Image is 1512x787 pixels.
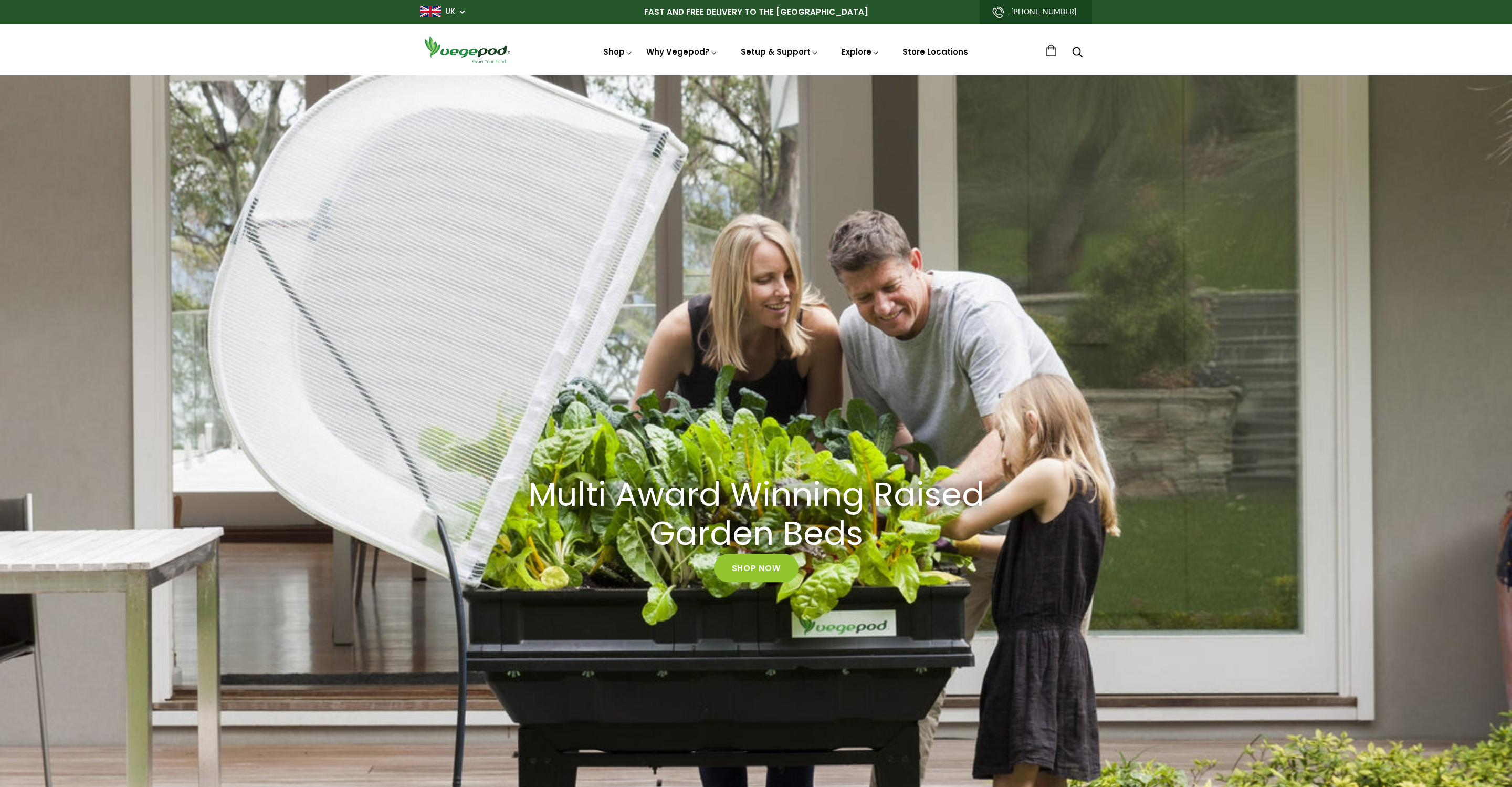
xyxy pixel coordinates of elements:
[520,475,992,554] h2: Multi Award Winning Raised Garden Beds
[445,6,455,17] a: UK
[420,35,514,65] img: Vegepod
[902,46,968,57] a: Store Locations
[507,475,1005,554] a: Multi Award Winning Raised Garden Beds
[714,554,799,582] a: Shop Now
[646,46,718,57] a: Why Vegepod?
[603,46,633,57] a: Shop
[420,6,441,17] img: gb_large.png
[842,46,879,57] a: Explore
[741,46,818,57] a: Setup & Support
[1072,48,1083,59] a: Search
